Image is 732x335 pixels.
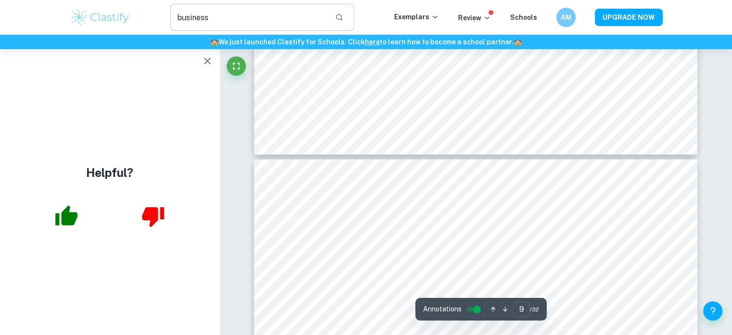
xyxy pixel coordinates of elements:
[2,37,730,47] h6: We just launched Clastify for Schools. Click to learn how to become a school partner.
[560,12,571,23] h6: AM
[514,38,522,46] span: 🏫
[227,56,246,76] button: Fullscreen
[510,13,537,21] a: Schools
[170,4,328,31] input: Search for any exemplars...
[595,9,663,26] button: UPGRADE NOW
[365,38,380,46] a: here
[210,38,218,46] span: 🏫
[458,13,491,23] p: Review
[70,8,131,27] img: Clastify logo
[556,8,576,27] button: AM
[530,305,539,314] span: / 32
[703,301,722,321] button: Help and Feedback
[394,12,439,22] p: Exemplars
[86,164,133,181] h4: Helpful?
[423,304,462,314] span: Annotations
